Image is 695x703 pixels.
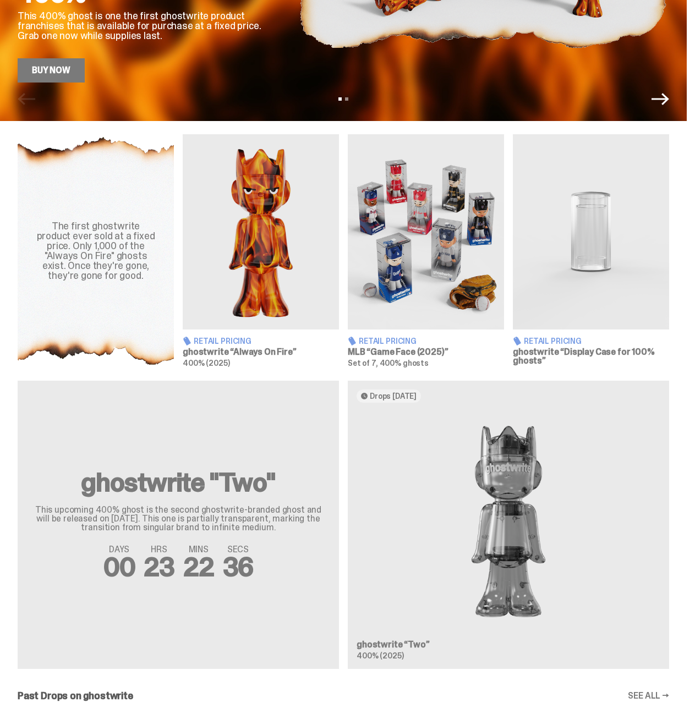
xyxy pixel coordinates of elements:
[357,411,660,631] img: Two
[357,640,660,649] h3: ghostwrite “Two”
[223,545,254,554] span: SECS
[103,545,135,554] span: DAYS
[183,134,339,329] img: Always On Fire
[370,392,417,400] span: Drops [DATE]
[144,550,174,584] span: 23
[18,691,133,701] h2: Past Drops on ghostwrite
[223,550,254,584] span: 36
[348,134,504,367] a: Game Face (2025) Retail Pricing
[194,337,251,345] span: Retail Pricing
[183,550,214,584] span: 22
[183,358,229,368] span: 400% (2025)
[359,337,417,345] span: Retail Pricing
[348,348,504,356] h3: MLB “Game Face (2025)”
[348,358,429,368] span: Set of 7, 400% ghosts
[338,97,342,101] button: View slide 1
[348,381,669,669] a: Drops [DATE] Two
[18,11,282,41] p: This 400% ghost is one the first ghostwrite product franchises that is available for purchase at ...
[513,134,669,329] img: Display Case for 100% ghosts
[31,221,161,281] div: The first ghostwrite product ever sold at a fixed price. Only 1,000 of the "Always On Fire" ghost...
[628,691,669,700] a: SEE ALL →
[348,134,504,329] img: Game Face (2025)
[31,506,326,532] p: This upcoming 400% ghost is the second ghostwrite-branded ghost and will be released on [DATE]. T...
[31,469,326,496] h2: ghostwrite "Two"
[103,550,135,584] span: 00
[183,134,339,367] a: Always On Fire Retail Pricing
[183,545,214,554] span: MINS
[183,348,339,356] h3: ghostwrite “Always On Fire”
[345,97,348,101] button: View slide 2
[357,651,403,661] span: 400% (2025)
[18,58,85,83] a: Buy Now
[652,90,669,108] button: Next
[513,348,669,365] h3: ghostwrite “Display Case for 100% ghosts”
[513,134,669,367] a: Display Case for 100% ghosts Retail Pricing
[144,545,174,554] span: HRS
[524,337,582,345] span: Retail Pricing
